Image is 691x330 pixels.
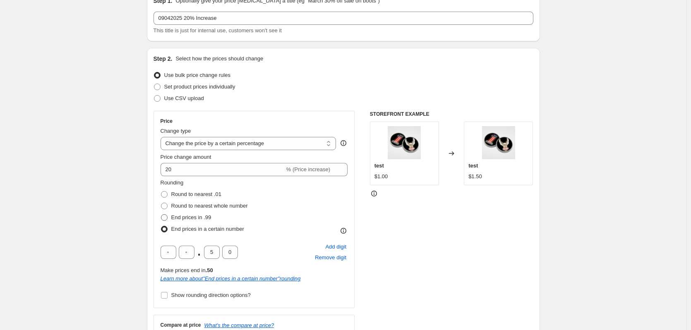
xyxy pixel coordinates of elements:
input: ﹡ [204,246,220,259]
b: .50 [206,267,213,273]
div: help [339,139,348,147]
h6: STOREFRONT EXAMPLE [370,111,533,117]
span: Rounding [161,179,184,186]
h2: Step 2. [154,55,173,63]
span: Round to nearest .01 [171,191,221,197]
span: End prices in a certain number [171,226,244,232]
span: Remove digit [315,253,346,262]
span: Set product prices individually [164,84,235,90]
span: Change type [161,128,191,134]
input: -15 [161,163,285,176]
span: This title is just for internal use, customers won't see it [154,27,282,33]
span: Add digit [325,243,346,251]
span: test [374,163,384,169]
span: Round to nearest whole number [171,203,248,209]
input: 30% off holiday sale [154,12,533,25]
span: Use bulk price change rules [164,72,230,78]
span: Price change amount [161,154,211,160]
div: $1.00 [374,172,388,181]
button: Remove placeholder [314,252,348,263]
a: Learn more about"End prices in a certain number"rounding [161,275,301,282]
span: test [468,163,478,169]
span: . [197,246,202,259]
img: 8002954-number-one-coin_80x.png [388,126,421,159]
p: Select how the prices should change [175,55,263,63]
div: $1.50 [468,172,482,181]
i: Learn more about " End prices in a certain number " rounding [161,275,301,282]
span: Use CSV upload [164,95,204,101]
button: Add placeholder [324,242,348,252]
span: Show rounding direction options? [171,292,251,298]
input: ﹡ [179,246,194,259]
img: 8002954-number-one-coin_80x.png [482,126,515,159]
button: What's the compare at price? [204,322,274,328]
span: % (Price increase) [286,166,330,172]
input: ﹡ [222,246,238,259]
span: Make prices end in [161,267,213,273]
span: End prices in .99 [171,214,211,220]
h3: Price [161,118,173,124]
input: ﹡ [161,246,176,259]
h3: Compare at price [161,322,201,328]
